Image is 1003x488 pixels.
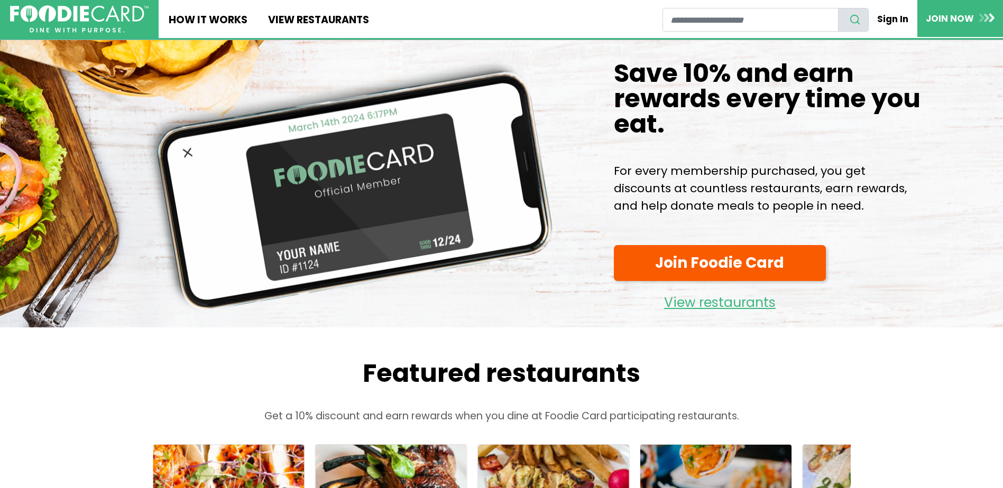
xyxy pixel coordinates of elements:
a: Join Foodie Card [614,245,826,281]
p: For every membership purchased, you get discounts at countless restaurants, earn rewards, and hel... [614,162,925,214]
p: Get a 10% discount and earn rewards when you dine at Foodie Card participating restaurants. [132,409,872,424]
a: View restaurants [614,286,826,313]
input: restaurant search [662,8,839,32]
img: FoodieCard; Eat, Drink, Save, Donate [10,5,149,33]
h2: Featured restaurants [132,358,872,389]
button: search [838,8,869,32]
a: Sign In [869,7,917,31]
h1: Save 10% and earn rewards every time you eat. [614,61,925,137]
